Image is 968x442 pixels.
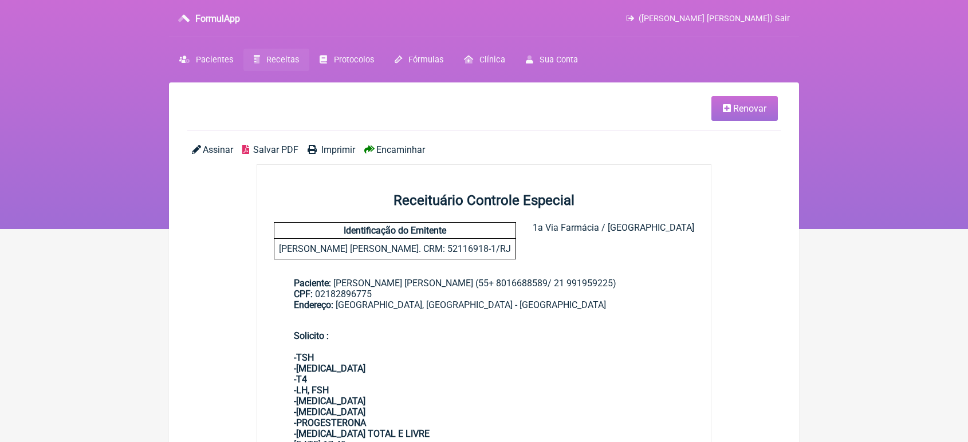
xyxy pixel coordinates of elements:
span: ([PERSON_NAME] [PERSON_NAME]) Sair [639,14,790,23]
h3: FormulApp [195,13,240,24]
a: Clínica [454,49,516,71]
span: Imprimir [321,144,355,155]
a: Pacientes [169,49,243,71]
div: [GEOGRAPHIC_DATA], [GEOGRAPHIC_DATA] - [GEOGRAPHIC_DATA] [294,299,674,310]
a: Encaminhar [364,144,425,155]
span: Receitas [266,55,299,65]
a: Imprimir [308,144,355,155]
a: ([PERSON_NAME] [PERSON_NAME]) Sair [626,14,790,23]
a: Assinar [192,144,233,155]
span: Fórmulas [408,55,443,65]
h2: Receituário Controle Especial [257,192,711,208]
div: 1a Via Farmácia / [GEOGRAPHIC_DATA] [533,222,694,259]
span: Protocolos [334,55,374,65]
span: Pacientes [196,55,233,65]
span: Sua Conta [540,55,578,65]
span: CPF: [294,289,313,299]
a: Sua Conta [516,49,588,71]
span: Encaminhar [376,144,425,155]
p: [PERSON_NAME] [PERSON_NAME]. CRM: 52116918-1/RJ [274,239,516,259]
span: Endereço: [294,299,333,310]
div: 02182896775 [294,289,674,299]
div: [PERSON_NAME] [PERSON_NAME] (55+ 8016688589/ 21 991959225) [294,278,674,310]
a: Salvar PDF [242,144,298,155]
span: Assinar [203,144,233,155]
a: Renovar [711,96,778,121]
span: Paciente: [294,278,331,289]
a: Receitas [243,49,309,71]
span: Clínica [479,55,505,65]
strong: Solicito : -TSH -[MEDICAL_DATA] -T4 -LH, FSH -[MEDICAL_DATA] -[MEDICAL_DATA] -PROGESTERONA -[MEDI... [294,330,430,439]
a: Fórmulas [384,49,454,71]
span: Salvar PDF [253,144,298,155]
span: Renovar [733,103,766,114]
h4: Identificação do Emitente [274,223,516,239]
a: Protocolos [309,49,384,71]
